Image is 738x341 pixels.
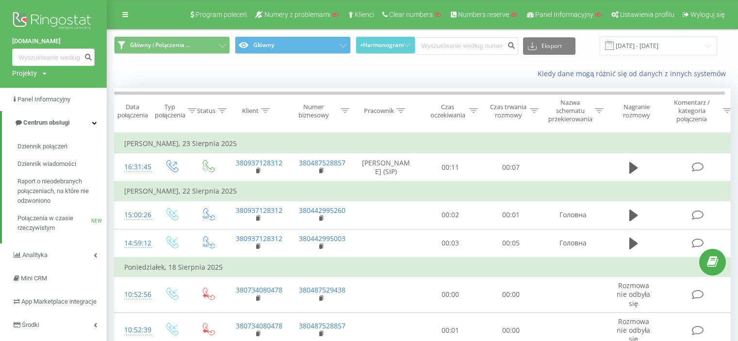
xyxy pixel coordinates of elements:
[538,69,731,78] a: Kiedy dane mogą różnić się od danych z innych systemów
[2,111,107,134] a: Centrum obsługi
[420,229,481,258] td: 00:03
[299,234,345,243] a: 380442995003
[428,103,467,119] div: Czas oczekiwania
[264,11,330,18] span: Numery z problemami
[21,298,97,305] span: App Marketplace integracje
[420,153,481,182] td: 00:11
[363,42,404,49] span: Harmonogram
[236,285,282,294] a: 380734080478
[196,11,247,18] span: Program poleceń
[235,36,351,54] button: Główny
[613,103,660,119] div: Nagranie rozmowy
[124,206,144,225] div: 15:00:26
[236,234,282,243] a: 380937128312
[420,201,481,229] td: 00:02
[548,98,592,123] div: Nazwa schematu przekierowania
[236,206,282,215] a: 380937128312
[17,96,70,103] span: Panel Informacyjny
[242,107,259,115] div: Klient
[17,155,107,173] a: Dziennik wiadomości
[21,275,47,282] span: Mini CRM
[17,142,67,151] span: Dziennik połączeń
[17,177,102,206] span: Raport o nieodebranych połączeniach, na które nie odzwoniono
[22,251,48,259] span: Analityka
[155,103,185,119] div: Typ połączenia
[23,119,69,126] span: Centrum obsługi
[114,36,230,54] button: Główny i Polączenia ...
[115,181,736,201] td: [PERSON_NAME], 22 Sierpnia 2025
[299,158,345,167] a: 380487528857
[620,11,674,18] span: Ustawienia profilu
[22,321,39,328] span: Środki
[124,321,144,340] div: 10:52:39
[481,277,541,313] td: 00:00
[12,49,95,66] input: Wyszukiwanie według numeru
[236,321,282,330] a: 380734080478
[481,153,541,182] td: 00:07
[124,158,144,177] div: 16:31:45
[17,173,107,210] a: Raport o nieodebranych połączeniach, na które nie odzwoniono
[17,159,76,169] span: Dziennik wiadomości
[115,103,150,119] div: Data połączenia
[420,277,481,313] td: 00:00
[17,213,91,233] span: Połączenia w czasie rzeczywistym
[17,210,107,237] a: Połączenia w czasie rzeczywistymNEW
[356,36,415,54] button: Harmonogram
[197,107,215,115] div: Status
[124,234,144,253] div: 14:59:12
[236,158,282,167] a: 380937128312
[12,68,37,78] div: Projekty
[458,11,509,18] span: Numbers reserve
[289,103,339,119] div: Numer biznesowy
[481,201,541,229] td: 00:01
[299,321,345,330] a: 380487528857
[489,103,527,119] div: Czas trwania rozmowy
[352,153,420,182] td: [PERSON_NAME] (SIP)
[664,98,721,123] div: Komentarz / kategoria połączenia
[12,36,95,46] a: [DOMAIN_NAME]
[523,37,575,55] button: Eksport
[115,134,736,153] td: [PERSON_NAME], 23 Sierpnia 2025
[389,11,433,18] span: Clear numbers
[12,10,95,34] img: Ringostat logo
[617,281,650,308] span: Rozmowa nie odbyła się
[415,37,518,55] input: Wyszukiwanie według numeru
[541,201,605,229] td: Головна
[299,206,345,215] a: 380442995260
[124,285,144,304] div: 10:52:56
[364,107,394,115] div: Pracownik
[535,11,593,18] span: Panel Informacyjny
[130,41,190,49] span: Główny i Polączenia ...
[481,229,541,258] td: 00:05
[115,258,736,277] td: Poniedziałek, 18 Sierpnia 2025
[541,229,605,258] td: Головна
[690,11,725,18] span: Wyloguj się
[355,11,374,18] span: Klienci
[17,138,107,155] a: Dziennik połączeń
[299,285,345,294] a: 380487529438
